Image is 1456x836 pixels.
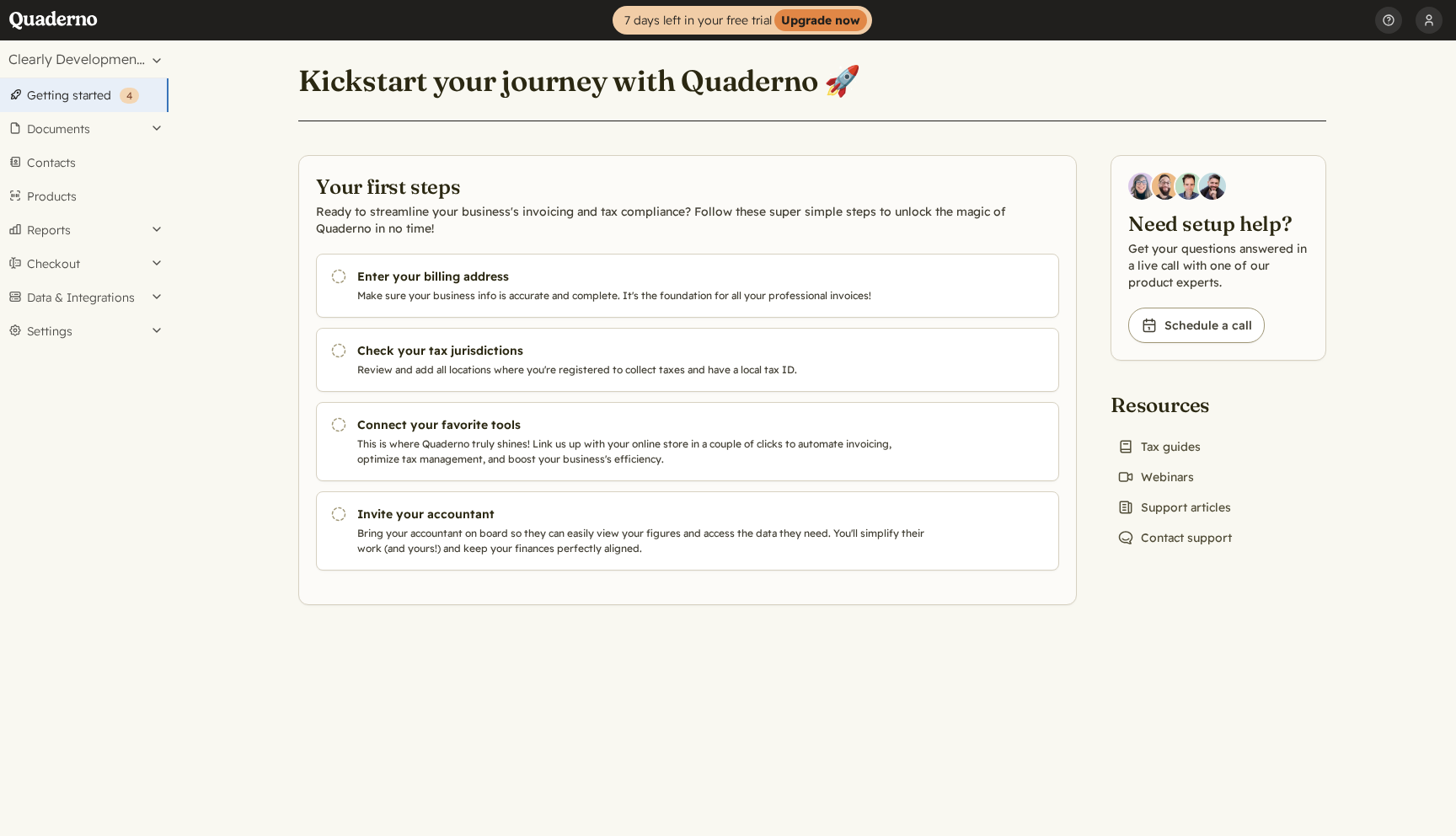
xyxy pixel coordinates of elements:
[357,362,932,378] p: Review and add all locations where you're registered to collect taxes and have a local tax ID.
[126,89,132,102] span: 4
[357,268,932,285] h3: Enter your billing address
[774,9,867,31] strong: Upgrade now
[357,526,932,556] p: Bring your accountant on board so they can easily view your figures and access the data they need...
[1111,465,1201,489] a: Webinars
[316,491,1059,571] a: Invite your accountant Bring your accountant on board so they can easily view your figures and ac...
[1111,391,1239,418] h2: Resources
[316,328,1059,392] a: Check your tax jurisdictions Review and add all locations where you're registered to collect taxe...
[316,173,1059,200] h2: Your first steps
[1111,526,1239,549] a: Contact support
[1111,435,1207,458] a: Tax guides
[1128,173,1155,200] img: Diana Carrasco, Account Executive at Quaderno
[316,254,1059,318] a: Enter your billing address Make sure your business info is accurate and complete. It's the founda...
[1128,240,1309,291] p: Get your questions answered in a live call with one of our product experts.
[357,416,932,433] h3: Connect your favorite tools
[613,6,872,35] a: 7 days left in your free trialUpgrade now
[357,437,932,467] p: This is where Quaderno truly shines! Link us up with your online store in a couple of clicks to a...
[1175,173,1202,200] img: Ivo Oltmans, Business Developer at Quaderno
[357,342,932,359] h3: Check your tax jurisdictions
[316,203,1059,237] p: Ready to streamline your business's invoicing and tax compliance? Follow these super simple steps...
[357,506,932,522] h3: Invite your accountant
[1152,173,1179,200] img: Jairo Fumero, Account Executive at Quaderno
[1128,210,1309,237] h2: Need setup help?
[298,62,860,99] h1: Kickstart your journey with Quaderno 🚀
[316,402,1059,481] a: Connect your favorite tools This is where Quaderno truly shines! Link us up with your online stor...
[1199,173,1226,200] img: Javier Rubio, DevRel at Quaderno
[357,288,932,303] p: Make sure your business info is accurate and complete. It's the foundation for all your professio...
[1128,308,1265,343] a: Schedule a call
[1111,496,1238,519] a: Support articles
